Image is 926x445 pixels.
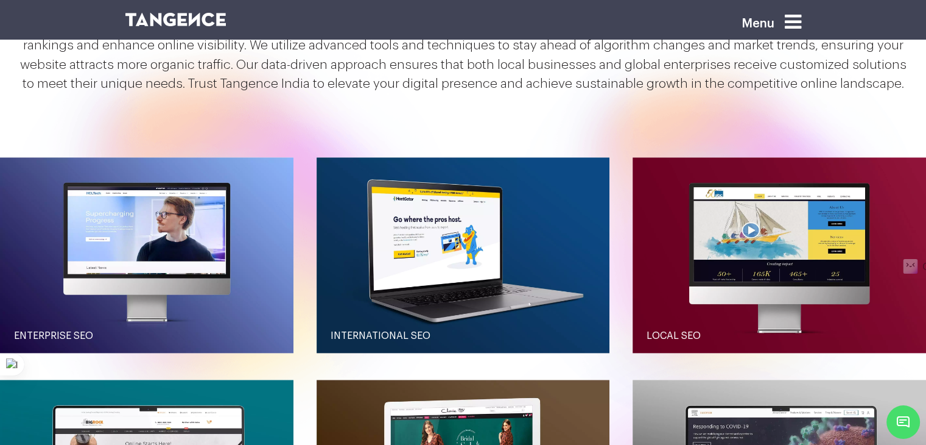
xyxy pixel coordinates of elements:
[317,157,610,353] button: International SEO
[125,13,226,26] img: logo SVG
[633,316,926,355] a: Local SEO
[633,157,926,353] button: Local SEO
[331,331,430,341] span: International SEO
[886,405,920,439] span: Chat Widget
[647,331,701,341] span: Local SEO
[317,316,610,355] a: International SEO
[14,331,93,341] span: Enterprise SEO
